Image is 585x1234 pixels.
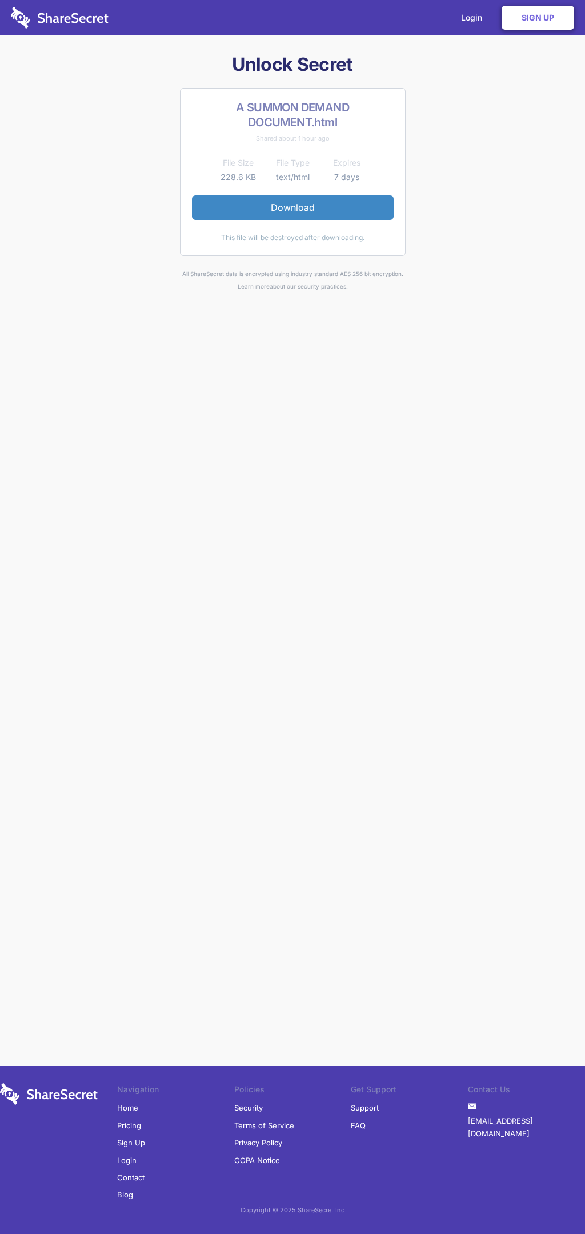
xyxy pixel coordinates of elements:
[468,1112,585,1143] a: [EMAIL_ADDRESS][DOMAIN_NAME]
[117,1117,141,1134] a: Pricing
[266,170,320,184] td: text/html
[192,132,394,145] div: Shared about 1 hour ago
[117,1169,145,1186] a: Contact
[234,1083,351,1099] li: Policies
[351,1083,468,1099] li: Get Support
[234,1152,280,1169] a: CCPA Notice
[211,156,266,170] th: File Size
[234,1134,282,1151] a: Privacy Policy
[192,195,394,219] a: Download
[351,1099,379,1116] a: Support
[117,1152,137,1169] a: Login
[234,1099,263,1116] a: Security
[117,1083,234,1099] li: Navigation
[117,1186,133,1203] a: Blog
[117,1099,138,1116] a: Home
[192,100,394,130] h2: A SUMMON DEMAND DOCUMENT.html
[320,156,374,170] th: Expires
[238,283,270,290] a: Learn more
[266,156,320,170] th: File Type
[211,170,266,184] td: 228.6 KB
[234,1117,294,1134] a: Terms of Service
[192,231,394,244] div: This file will be destroyed after downloading.
[468,1083,585,1099] li: Contact Us
[502,6,574,30] a: Sign Up
[11,7,109,29] img: logo-wordmark-white-trans-d4663122ce5f474addd5e946df7df03e33cb6a1c49d2221995e7729f52c070b2.svg
[320,170,374,184] td: 7 days
[117,1134,145,1151] a: Sign Up
[351,1117,366,1134] a: FAQ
